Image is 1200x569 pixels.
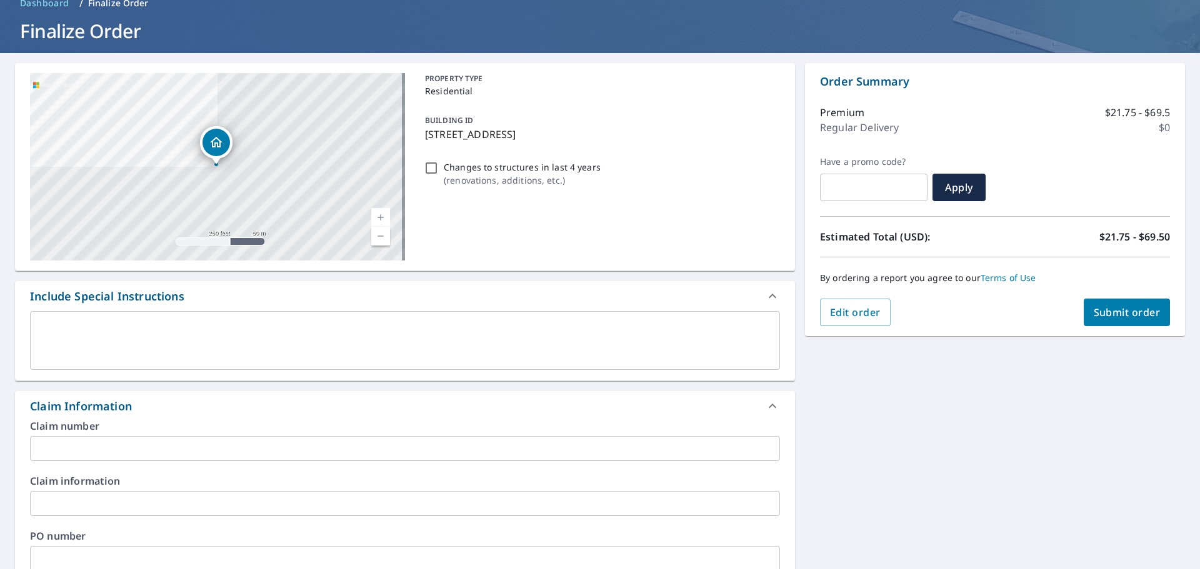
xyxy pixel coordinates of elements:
a: Current Level 17, Zoom Out [371,227,390,245]
p: $0 [1159,120,1170,135]
button: Edit order [820,299,891,326]
p: Residential [425,84,775,97]
p: $21.75 - $69.5 [1105,105,1170,120]
p: PROPERTY TYPE [425,73,775,84]
label: Claim number [30,421,780,431]
p: [STREET_ADDRESS] [425,127,775,142]
h1: Finalize Order [15,18,1185,44]
p: By ordering a report you agree to our [820,272,1170,284]
p: BUILDING ID [425,115,473,126]
p: Order Summary [820,73,1170,90]
a: Terms of Use [981,272,1036,284]
label: PO number [30,531,780,541]
p: ( renovations, additions, etc. ) [444,174,601,187]
div: Include Special Instructions [15,281,795,311]
p: $21.75 - $69.50 [1099,229,1170,244]
a: Current Level 17, Zoom In [371,208,390,227]
div: Claim Information [30,398,132,415]
p: Changes to structures in last 4 years [444,161,601,174]
span: Edit order [830,305,881,319]
label: Claim information [30,476,780,486]
p: Premium [820,105,864,120]
p: Estimated Total (USD): [820,229,995,244]
label: Have a promo code? [820,156,927,167]
span: Apply [942,181,976,194]
p: Regular Delivery [820,120,899,135]
span: Submit order [1094,305,1161,319]
div: Include Special Instructions [30,288,184,305]
button: Apply [932,174,986,201]
div: Claim Information [15,391,795,421]
button: Submit order [1084,299,1171,326]
div: Dropped pin, building 1, Residential property, 2809 12th Ave Rock Island, IL 61201 [200,126,232,165]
